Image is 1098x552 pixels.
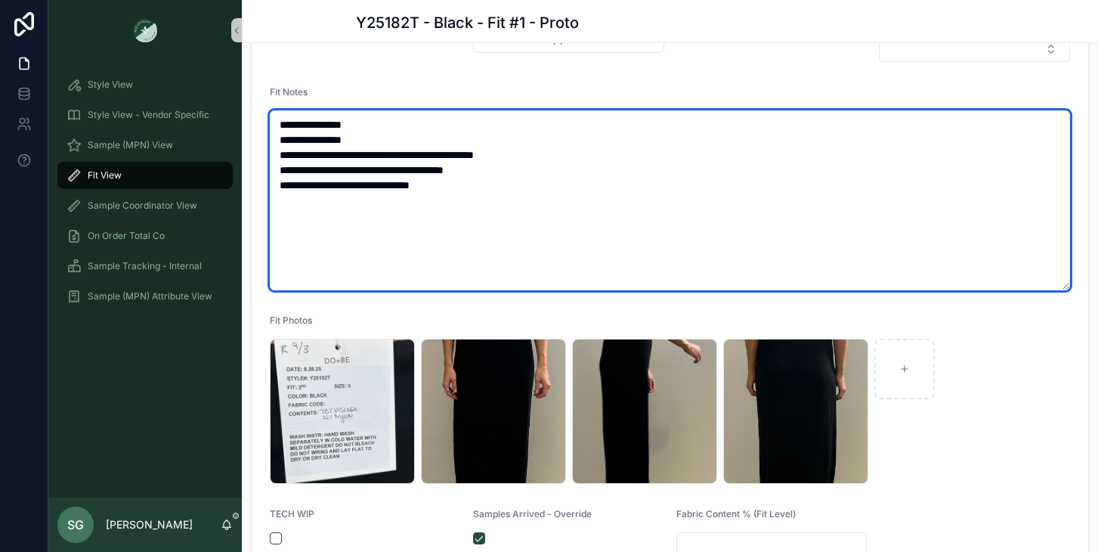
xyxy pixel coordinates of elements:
[270,86,308,98] span: Fit Notes
[88,200,197,212] span: Sample Coordinator View
[57,192,233,219] a: Sample Coordinator View
[270,315,312,326] span: Fit Photos
[57,162,233,189] a: Fit View
[67,516,84,534] span: SG
[57,71,233,98] a: Style View
[879,36,1070,62] button: Select Button
[57,132,233,159] a: Sample (MPN) View
[88,79,133,91] span: Style View
[676,508,796,519] span: Fabric Content % (Fit Level)
[270,508,314,519] span: TECH WIP
[57,253,233,280] a: Sample Tracking - Internal
[48,60,242,330] div: scrollable content
[473,508,592,519] span: Samples Arrived - Override
[88,109,209,121] span: Style View - Vendor Specific
[57,222,233,250] a: On Order Total Co
[88,290,212,302] span: Sample (MPN) Attribute View
[57,101,233,129] a: Style View - Vendor Specific
[88,260,202,272] span: Sample Tracking - Internal
[88,230,165,242] span: On Order Total Co
[88,169,122,181] span: Fit View
[356,12,579,33] h1: Y25182T - Black - Fit #1 - Proto
[88,139,173,151] span: Sample (MPN) View
[57,283,233,310] a: Sample (MPN) Attribute View
[106,517,193,532] p: [PERSON_NAME]
[133,18,157,42] img: App logo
